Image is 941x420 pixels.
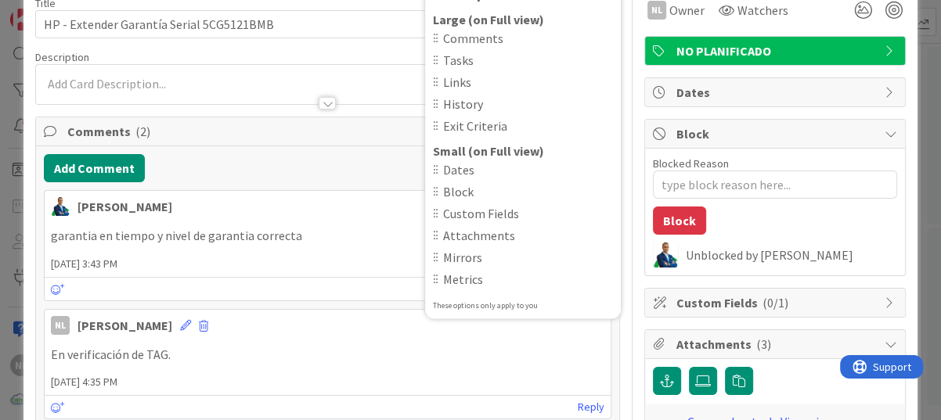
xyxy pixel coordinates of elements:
[51,197,70,216] img: GA
[44,154,145,182] button: Add Comment
[45,374,611,390] span: [DATE] 4:35 PM
[686,248,897,262] div: Unblocked by [PERSON_NAME]
[653,242,678,267] img: GA
[676,335,877,354] span: Attachments
[443,95,613,113] span: History
[676,124,877,143] span: Block
[67,122,591,141] span: Comments
[51,346,604,364] p: En verificación de TAG.
[51,227,604,245] p: garantia en tiempo y nivel de garantia correcta
[443,204,613,223] span: Custom Fields
[443,160,613,179] span: Dates
[443,182,613,201] span: Block
[763,295,788,311] span: ( 0/1 )
[653,206,706,235] button: Block
[443,29,613,48] span: Comments
[676,293,877,312] span: Custom Fields
[33,2,71,21] span: Support
[443,248,613,267] span: Mirrors
[78,197,172,216] div: [PERSON_NAME]
[653,156,729,171] label: Blocked Reason
[443,117,613,135] span: Exit Criteria
[756,336,771,352] span: ( 3 )
[433,143,544,159] b: Small (on Full view)
[433,12,544,27] b: Large (on Full view)
[676,83,877,102] span: Dates
[35,10,620,38] input: type card name here...
[737,1,788,20] span: Watchers
[443,226,613,245] span: Attachments
[578,397,604,417] a: Reply
[45,256,611,272] span: [DATE] 3:43 PM
[443,73,613,92] span: Links
[78,316,172,335] div: [PERSON_NAME]
[135,124,150,139] span: ( 2 )
[51,316,70,335] div: NL
[647,1,666,20] div: NL
[676,41,877,60] span: NO PLANIFICADO
[443,270,613,289] span: Metrics
[433,300,613,311] div: These options only apply to you
[669,1,705,20] span: Owner
[443,51,613,70] span: Tasks
[35,50,89,64] span: Description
